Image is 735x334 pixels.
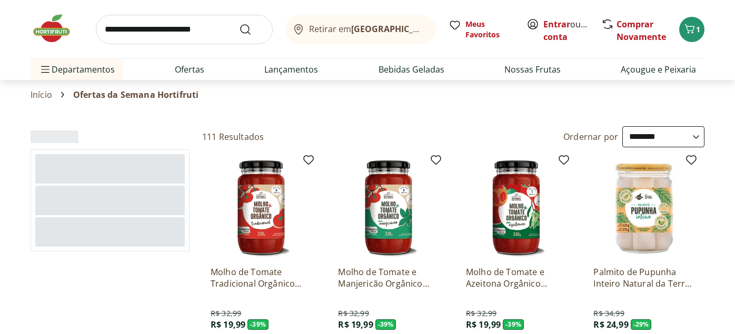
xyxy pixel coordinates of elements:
span: R$ 32,99 [211,308,241,319]
span: - 29 % [631,319,652,330]
span: - 39 % [375,319,396,330]
span: R$ 19,99 [466,319,501,330]
img: Molho de Tomate Tradicional Orgânico Natural Da Terra 330g [211,158,311,258]
label: Ordernar por [563,131,618,143]
b: [GEOGRAPHIC_DATA]/[GEOGRAPHIC_DATA] [351,23,529,35]
span: ou [543,18,590,43]
span: R$ 34,99 [593,308,624,319]
button: Retirar em[GEOGRAPHIC_DATA]/[GEOGRAPHIC_DATA] [285,15,436,44]
a: Molho de Tomate e Manjericão Orgânico Natural Da Terra 330g [338,266,438,289]
a: Nossas Frutas [504,63,561,76]
a: Comprar Novamente [617,18,666,43]
span: R$ 32,99 [466,308,496,319]
a: Palmito de Pupunha Inteiro Natural da Terra 270g [593,266,693,289]
a: Entrar [543,18,570,30]
span: Meus Favoritos [465,19,514,40]
span: - 39 % [503,319,524,330]
a: Meus Favoritos [449,19,514,40]
span: R$ 19,99 [338,319,373,330]
img: Molho de Tomate e Azeitona Orgânico Natural Da Terra 330g [466,158,566,258]
button: Menu [39,57,52,82]
button: Submit Search [239,23,264,36]
a: Bebidas Geladas [379,63,444,76]
h2: 111 Resultados [202,131,264,143]
span: - 39 % [247,319,269,330]
input: search [96,15,273,44]
span: R$ 32,99 [338,308,369,319]
span: Departamentos [39,57,115,82]
a: Açougue e Peixaria [621,63,696,76]
span: R$ 24,99 [593,319,628,330]
a: Início [31,90,52,99]
button: Carrinho [679,17,704,42]
span: R$ 19,99 [211,319,245,330]
span: Retirar em [309,24,425,34]
img: Molho de Tomate e Manjericão Orgânico Natural Da Terra 330g [338,158,438,258]
span: Ofertas da Semana Hortifruti [73,90,198,99]
a: Molho de Tomate e Azeitona Orgânico Natural Da Terra 330g [466,266,566,289]
img: Palmito de Pupunha Inteiro Natural da Terra 270g [593,158,693,258]
a: Molho de Tomate Tradicional Orgânico Natural Da Terra 330g [211,266,311,289]
a: Lançamentos [264,63,318,76]
a: Ofertas [175,63,204,76]
img: Hortifruti [31,13,83,44]
a: Criar conta [543,18,601,43]
span: 1 [696,24,700,34]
